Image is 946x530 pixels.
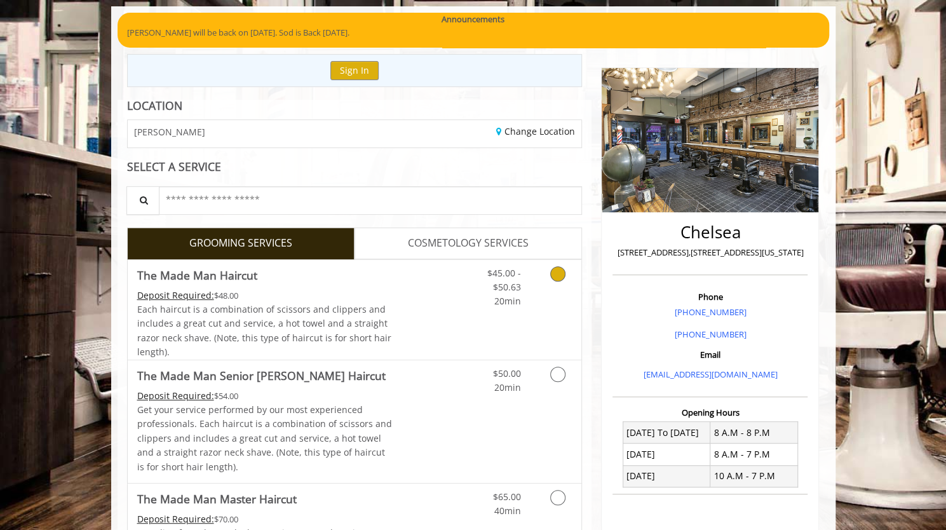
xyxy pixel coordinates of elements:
span: GROOMING SERVICES [189,235,292,252]
span: COSMETOLOGY SERVICES [408,235,529,252]
span: 20min [494,295,520,307]
p: [PERSON_NAME] will be back on [DATE]. Sod is Back [DATE]. [127,26,820,39]
p: [STREET_ADDRESS],[STREET_ADDRESS][US_STATE] [616,246,804,259]
td: 8 A.M - 8 P.M [710,422,798,444]
td: [DATE] [623,444,710,465]
b: The Made Man Master Haircut [137,490,297,508]
h3: Opening Hours [612,408,807,417]
b: The Made Man Senior [PERSON_NAME] Haircut [137,367,386,384]
td: [DATE] To [DATE] [623,422,710,444]
b: Announcements [442,13,504,26]
h2: Chelsea [616,223,804,241]
span: This service needs some Advance to be paid before we block your appointment [137,513,214,525]
h3: Phone [616,292,804,301]
span: [PERSON_NAME] [134,127,205,137]
span: This service needs some Advance to be paid before we block your appointment [137,289,214,301]
div: SELECT A SERVICE [127,161,583,173]
div: $70.00 [137,512,393,526]
td: 8 A.M - 7 P.M [710,444,798,465]
span: $50.00 [492,367,520,379]
a: Change Location [496,125,575,137]
a: [PHONE_NUMBER] [674,306,746,318]
span: $65.00 [492,491,520,503]
a: [PHONE_NUMBER] [674,329,746,340]
a: [EMAIL_ADDRESS][DOMAIN_NAME] [643,369,777,380]
td: [DATE] [623,465,710,487]
p: Get your service performed by our most experienced professionals. Each haircut is a combination o... [137,403,393,474]
div: $54.00 [137,389,393,403]
div: $48.00 [137,289,393,302]
b: The Made Man Haircut [137,266,257,284]
span: 20min [494,381,520,393]
button: Sign In [330,61,379,79]
h3: Email [616,350,804,359]
td: 10 A.M - 7 P.M [710,465,798,487]
b: LOCATION [127,98,182,113]
span: This service needs some Advance to be paid before we block your appointment [137,390,214,402]
button: Service Search [126,186,159,215]
span: $45.00 - $50.63 [487,267,520,293]
span: 40min [494,505,520,517]
span: Each haircut is a combination of scissors and clippers and includes a great cut and service, a ho... [137,303,391,358]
